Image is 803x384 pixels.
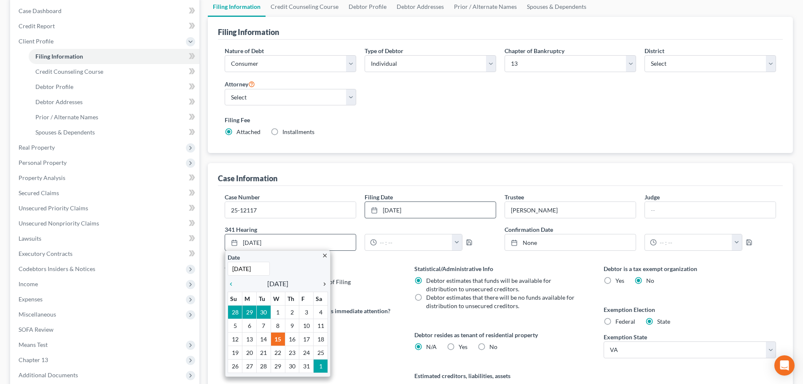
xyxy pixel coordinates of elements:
[242,332,257,346] td: 13
[317,281,328,287] i: chevron_right
[228,292,242,305] th: Su
[228,346,242,359] td: 19
[271,359,285,373] td: 29
[12,170,199,185] a: Property Analysis
[19,38,54,45] span: Client Profile
[604,333,647,341] label: Exemption State
[225,234,356,250] a: [DATE]
[218,27,279,37] div: Filing Information
[314,319,328,332] td: 11
[271,305,285,319] td: 1
[225,264,397,274] label: Version of legal data applied to case
[299,346,314,359] td: 24
[29,64,199,79] a: Credit Counseling Course
[35,98,83,105] span: Debtor Addresses
[228,281,239,287] i: chevron_left
[228,359,242,373] td: 26
[35,53,83,60] span: Filing Information
[225,79,255,89] label: Attorney
[19,7,62,14] span: Case Dashboard
[426,277,551,293] span: Debtor estimates that funds will be available for distribution to unsecured creditors.
[220,225,500,234] label: 341 Hearing
[19,265,95,272] span: Codebtors Insiders & Notices
[29,79,199,94] a: Debtor Profile
[228,332,242,346] td: 12
[267,279,288,289] span: [DATE]
[299,292,314,305] th: F
[19,371,78,379] span: Additional Documents
[322,250,328,260] a: close
[12,19,199,34] a: Credit Report
[12,185,199,201] a: Secured Claims
[35,113,98,121] span: Prior / Alternate Names
[299,332,314,346] td: 17
[285,346,299,359] td: 23
[228,262,270,276] input: 1/1/2013
[35,83,73,90] span: Debtor Profile
[12,246,199,261] a: Executory Contracts
[285,305,299,319] td: 2
[19,144,55,151] span: Real Property
[19,295,43,303] span: Expenses
[236,128,261,135] span: Attached
[604,264,776,273] label: Debtor is a tax exempt organization
[228,319,242,332] td: 5
[19,204,88,212] span: Unsecured Priority Claims
[242,346,257,359] td: 20
[225,202,356,218] input: Enter case number...
[657,234,732,250] input: -- : --
[19,159,67,166] span: Personal Property
[19,356,48,363] span: Chapter 13
[657,318,670,325] span: State
[225,306,397,315] label: Does debtor have any property that needs immediate attention?
[271,332,285,346] td: 15
[256,346,271,359] td: 21
[615,318,635,325] span: Federal
[414,330,587,339] label: Debtor resides as tenant of residential property
[225,193,260,201] label: Case Number
[774,355,795,376] div: Open Intercom Messenger
[377,234,452,250] input: -- : --
[35,68,103,75] span: Credit Counseling Course
[322,252,328,259] i: close
[314,346,328,359] td: 25
[489,343,497,350] span: No
[19,250,73,257] span: Executory Contracts
[256,332,271,346] td: 14
[299,305,314,319] td: 3
[426,294,575,309] span: Debtor estimates that there will be no funds available for distribution to unsecured creditors.
[12,231,199,246] a: Lawsuits
[19,280,38,287] span: Income
[505,46,564,55] label: Chapter of Bankruptcy
[314,332,328,346] td: 18
[285,332,299,346] td: 16
[242,319,257,332] td: 6
[242,292,257,305] th: M
[242,359,257,373] td: 27
[365,46,403,55] label: Type of Debtor
[19,235,41,242] span: Lawsuits
[256,292,271,305] th: Tu
[12,3,199,19] a: Case Dashboard
[225,46,264,55] label: Nature of Debt
[12,216,199,231] a: Unsecured Nonpriority Claims
[285,359,299,373] td: 30
[242,305,257,319] td: 29
[646,277,654,284] span: No
[315,278,351,285] span: Date of Filing
[19,220,99,227] span: Unsecured Nonpriority Claims
[299,319,314,332] td: 10
[225,115,776,124] label: Filing Fee
[426,343,437,350] span: N/A
[35,129,95,136] span: Spouses & Dependents
[285,292,299,305] th: Th
[19,326,54,333] span: SOFA Review
[19,311,56,318] span: Miscellaneous
[271,292,285,305] th: W
[314,292,328,305] th: Sa
[29,49,199,64] a: Filing Information
[228,279,239,289] a: chevron_left
[314,305,328,319] td: 4
[414,371,587,380] label: Estimated creditors, liabilities, assets
[505,234,636,250] a: None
